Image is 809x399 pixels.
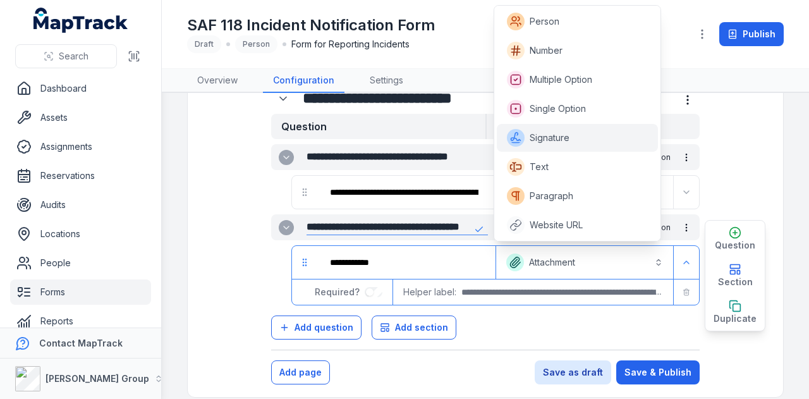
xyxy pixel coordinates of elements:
[499,249,671,276] button: Attachment
[403,286,456,298] span: Helper label:
[714,312,757,325] span: Duplicate
[530,190,573,202] span: Paragraph
[715,239,755,252] span: Question
[705,294,765,331] button: Duplicate
[494,5,662,242] div: Attachment
[718,276,753,288] span: Section
[530,73,592,86] span: Multiple Option
[705,221,765,257] button: Question
[530,102,586,115] span: Single Option
[530,161,549,173] span: Text
[315,286,365,297] span: Required?
[530,44,563,57] span: Number
[530,219,583,231] span: Website URL
[530,15,559,28] span: Person
[705,257,765,294] button: Section
[530,132,569,144] span: Signature
[365,287,382,297] input: :rqv:-form-item-label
